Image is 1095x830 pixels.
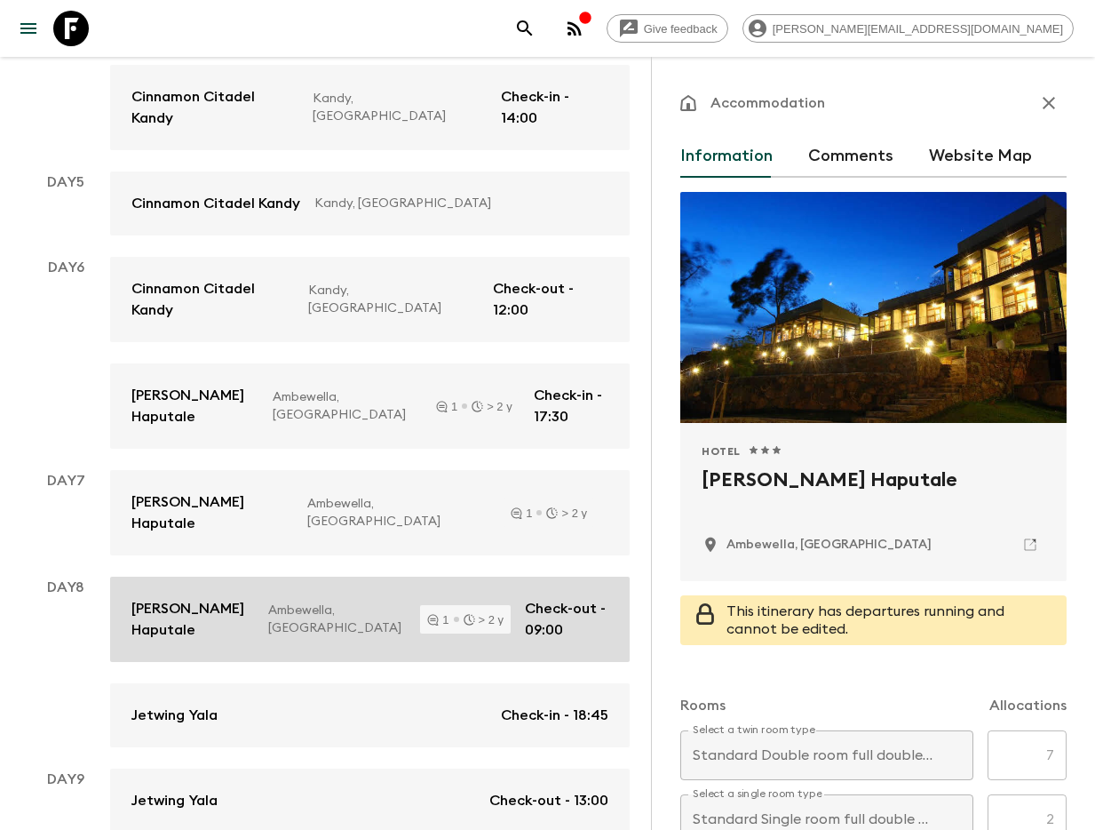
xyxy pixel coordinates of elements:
[702,466,1045,523] h2: [PERSON_NAME] Haputale
[131,790,218,811] p: Jetwing Yala
[110,577,630,662] a: [PERSON_NAME] HaputaleAmbewella, [GEOGRAPHIC_DATA]1> 2 yCheck-out - 09:00
[546,507,587,519] div: > 2 y
[493,278,608,321] p: Check-out - 12:00
[131,491,293,534] p: [PERSON_NAME] Haputale
[307,495,489,531] p: Ambewella, [GEOGRAPHIC_DATA]
[702,444,741,459] span: Hotel
[110,257,630,342] a: Cinnamon Citadel KandyKandy, [GEOGRAPHIC_DATA]Check-out - 12:00
[110,363,630,449] a: [PERSON_NAME] HaputaleAmbewella, [GEOGRAPHIC_DATA]1> 2 yCheck-in - 17:30
[472,401,512,412] div: > 2 y
[763,22,1073,36] span: [PERSON_NAME][EMAIL_ADDRESS][DOMAIN_NAME]
[489,790,608,811] p: Check-out - 13:00
[726,536,932,554] p: Ambewella, Sri Lanka
[680,192,1067,423] div: Photo of Melheim Haputale
[21,577,110,598] p: Day 8
[929,135,1032,178] button: Website Map
[110,470,630,555] a: [PERSON_NAME] HaputaleAmbewella, [GEOGRAPHIC_DATA]1> 2 y
[693,722,815,738] label: Select a twin room type
[680,695,726,716] p: Rooms
[989,695,1067,716] p: Allocations
[21,257,110,278] p: Day 6
[21,769,110,790] p: Day 9
[693,786,822,802] label: Select a single room type
[131,385,258,427] p: [PERSON_NAME] Haputale
[11,11,46,46] button: menu
[131,193,300,214] p: Cinnamon Citadel Kandy
[131,86,298,129] p: Cinnamon Citadel Kandy
[131,278,294,321] p: Cinnamon Citadel Kandy
[507,11,543,46] button: search adventures
[110,65,630,150] a: Cinnamon Citadel KandyKandy, [GEOGRAPHIC_DATA]Check-in - 14:00
[501,86,608,129] p: Check-in - 14:00
[511,507,532,519] div: 1
[21,470,110,491] p: Day 7
[742,14,1074,43] div: [PERSON_NAME][EMAIL_ADDRESS][DOMAIN_NAME]
[501,705,608,726] p: Check-in - 18:45
[21,172,110,193] p: Day 5
[607,14,728,43] a: Give feedback
[710,92,825,114] p: Accommodation
[464,614,504,626] div: > 2 y
[427,614,448,626] div: 1
[273,388,415,424] p: Ambewella, [GEOGRAPHIC_DATA]
[534,385,608,427] p: Check-in - 17:30
[268,602,406,637] p: Ambewella, [GEOGRAPHIC_DATA]
[110,172,630,235] a: Cinnamon Citadel KandyKandy, [GEOGRAPHIC_DATA]
[131,598,254,641] p: [PERSON_NAME] Haputale
[131,705,218,726] p: Jetwing Yala
[308,282,479,317] p: Kandy, [GEOGRAPHIC_DATA]
[313,90,488,125] p: Kandy, [GEOGRAPHIC_DATA]
[634,22,727,36] span: Give feedback
[525,598,608,641] p: Check-out - 09:00
[726,604,1004,636] span: This itinerary has departures running and cannot be edited.
[436,401,457,412] div: 1
[808,135,893,178] button: Comments
[110,683,630,747] a: Jetwing YalaCheck-in - 18:45
[680,135,773,178] button: Information
[314,195,594,212] p: Kandy, [GEOGRAPHIC_DATA]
